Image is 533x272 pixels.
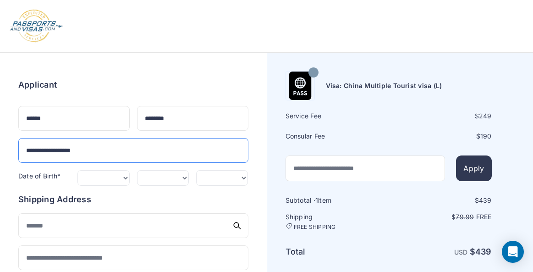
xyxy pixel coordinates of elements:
[479,196,492,204] span: 439
[286,111,388,121] h6: Service Fee
[18,172,60,180] label: Date of Birth*
[390,132,492,141] div: $
[294,223,336,231] span: FREE SHIPPING
[18,193,248,206] h6: Shipping Address
[480,132,492,140] span: 190
[286,132,388,141] h6: Consular Fee
[502,241,524,263] div: Open Intercom Messenger
[18,78,57,91] h6: Applicant
[476,213,492,221] span: Free
[390,196,492,205] div: $
[390,111,492,121] div: $
[456,155,491,181] button: Apply
[470,247,492,256] strong: $
[456,213,474,221] span: 79.99
[286,245,388,258] h6: Total
[479,112,492,120] span: 249
[326,81,442,90] h6: Visa: China Multiple Tourist visa (L)
[286,196,388,205] h6: Subtotal · item
[454,248,468,256] span: USD
[286,212,388,231] h6: Shipping
[390,212,492,222] p: $
[286,72,314,100] img: Product Name
[9,9,64,43] img: Logo
[475,247,492,256] span: 439
[315,196,318,204] span: 1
